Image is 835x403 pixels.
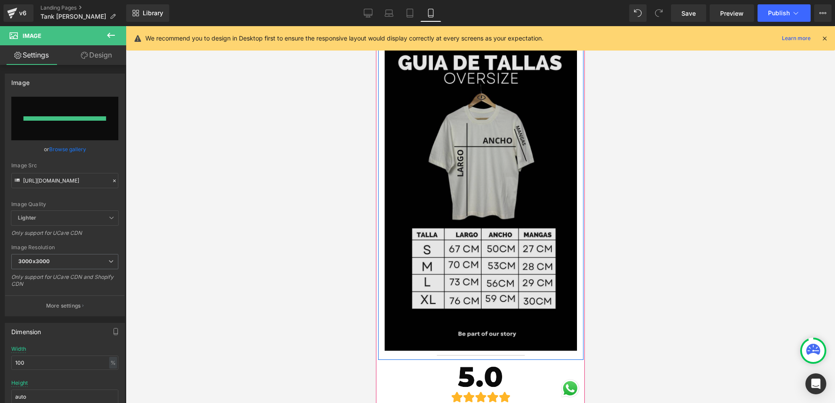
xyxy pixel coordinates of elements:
a: Mobile [420,4,441,22]
input: auto [11,356,118,370]
a: Browse gallery [49,142,86,157]
div: Image Src [11,163,118,169]
a: v6 [3,4,34,22]
p: More settings [46,302,81,310]
div: % [109,357,117,369]
a: Desktop [358,4,379,22]
span: Save [681,9,696,18]
div: Only support for UCare CDN [11,230,118,242]
a: New Library [126,4,169,22]
a: Tablet [399,4,420,22]
div: or [11,145,118,154]
b: Lighter [18,214,36,221]
div: Open Intercom Messenger [805,373,826,394]
div: Image Quality [11,201,118,207]
a: Send a message via WhatsApp [184,352,205,373]
a: Landing Pages [40,4,126,11]
div: Image [11,74,30,86]
div: Width [11,346,26,352]
span: Publish [768,10,790,17]
span: Tank [PERSON_NAME] [40,13,106,20]
div: v6 [17,7,28,19]
p: We recommend you to design in Desktop first to ensure the responsive layout would display correct... [145,34,543,43]
b: 3000x3000 [18,258,50,264]
div: Height [11,380,28,386]
button: More settings [5,295,124,316]
button: More [814,4,832,22]
div: Image Resolution [11,244,118,251]
button: Publish [758,4,811,22]
a: Learn more [778,33,814,44]
div: Open WhatsApp chat [184,352,205,373]
a: Preview [710,4,754,22]
div: Only support for UCare CDN and Shopify CDN [11,274,118,293]
a: Laptop [379,4,399,22]
button: Undo [629,4,647,22]
input: Link [11,173,118,188]
span: Image [23,32,41,39]
button: Redo [650,4,667,22]
span: Preview [720,9,744,18]
div: Dimension [11,323,41,335]
a: Design [65,45,128,65]
span: Library [143,9,163,17]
